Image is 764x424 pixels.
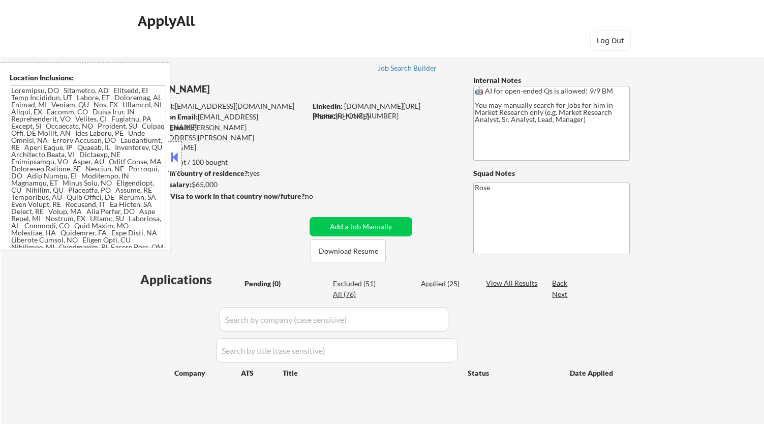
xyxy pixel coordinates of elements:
[174,368,241,378] div: Company
[570,368,615,378] div: Date Applied
[216,338,457,362] input: Search by title (case sensitive)
[283,368,458,378] div: Title
[137,192,307,200] strong: Will need Visa to work in that country now/future?:
[552,278,568,288] div: Back
[305,191,334,201] div: no
[333,289,384,299] div: All (76)
[220,307,448,331] input: Search by company (case sensitive)
[552,289,568,299] div: Next
[311,239,386,262] button: Download Resume
[137,83,346,96] div: [PERSON_NAME]
[10,73,166,83] div: Location Inclusions:
[333,279,384,289] div: Excluded (51)
[378,65,437,72] div: Job Search Builder
[140,274,241,286] div: Applications
[138,101,306,111] div: [EMAIL_ADDRESS][DOMAIN_NAME]
[241,368,283,378] div: ATS
[137,123,306,153] div: [PERSON_NAME][EMAIL_ADDRESS][PERSON_NAME][DOMAIN_NAME]
[137,179,306,190] div: $65,000
[313,111,456,121] div: [PHONE_NUMBER]
[590,31,631,51] button: Log Out
[313,102,343,110] strong: LinkedIn:
[137,157,306,167] div: 25 sent / 100 bought
[473,75,630,85] div: Internal Notes
[378,64,437,74] a: Job Search Builder
[473,168,630,178] div: Squad Notes
[421,279,472,289] div: Applied (25)
[313,111,335,120] strong: Phone:
[313,102,420,120] a: [DOMAIN_NAME][URL][PERSON_NAME]
[138,12,198,29] div: ApplyAll
[486,278,540,288] div: View All Results
[138,112,306,132] div: [EMAIL_ADDRESS][DOMAIN_NAME]
[245,279,295,289] div: Pending (0)
[310,217,412,236] button: Add a Job Manually
[137,169,250,177] strong: Can work in country of residence?:
[137,168,303,178] div: yes
[468,364,555,382] div: Status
